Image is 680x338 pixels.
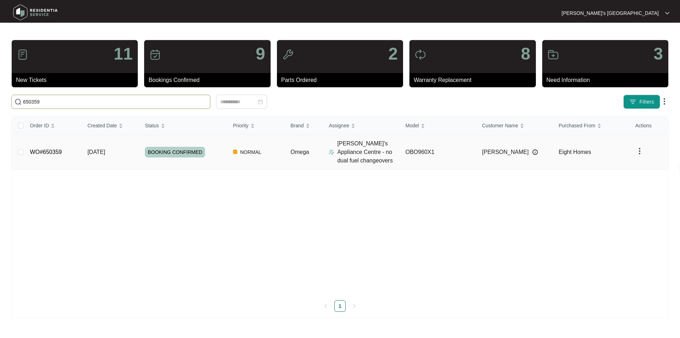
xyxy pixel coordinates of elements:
p: [PERSON_NAME]'s [GEOGRAPHIC_DATA] [562,10,659,17]
a: WO#650359 [30,149,62,155]
th: Model [400,116,476,135]
span: Eight Homes [559,149,591,155]
span: Purchased From [559,122,595,129]
p: Parts Ordered [281,76,403,84]
span: Omega [290,149,309,155]
p: 2 [388,45,398,62]
img: Info icon [532,149,538,155]
p: New Tickets [16,76,138,84]
span: [DATE] [87,149,105,155]
span: BOOKING CONFIRMED [145,147,205,157]
button: left [320,300,331,312]
span: NORMAL [237,148,264,156]
th: Actions [630,116,668,135]
img: icon [17,49,28,60]
img: dropdown arrow [660,97,669,106]
button: filter iconFilters [623,95,660,109]
th: Priority [227,116,285,135]
span: Customer Name [482,122,518,129]
th: Status [139,116,227,135]
span: Model [406,122,419,129]
li: 1 [334,300,346,312]
img: icon [149,49,161,60]
img: dropdown arrow [635,147,644,155]
span: Order ID [30,122,49,129]
p: 9 [256,45,265,62]
input: Search by Order Id, Assignee Name, Customer Name, Brand and Model [23,98,207,106]
th: Assignee [323,116,399,135]
td: OBO960X1 [400,135,476,170]
p: 3 [653,45,663,62]
p: Bookings Confirmed [148,76,270,84]
th: Brand [285,116,323,135]
span: Assignee [329,122,349,129]
span: [PERSON_NAME] [482,148,529,156]
li: Next Page [348,300,360,312]
th: Customer Name [476,116,553,135]
img: icon [282,49,294,60]
span: right [352,304,356,308]
li: Previous Page [320,300,331,312]
a: 1 [335,301,345,311]
span: Created Date [87,122,117,129]
img: icon [548,49,559,60]
th: Created Date [82,116,139,135]
img: search-icon [15,98,22,105]
button: right [348,300,360,312]
th: Order ID [24,116,82,135]
p: [PERSON_NAME]'s Appliance Centre - no dual fuel changeovers [337,139,399,165]
span: left [324,304,328,308]
img: icon [415,49,426,60]
img: Assigner Icon [329,149,334,155]
img: filter icon [629,98,636,105]
p: 11 [114,45,132,62]
span: Priority [233,122,249,129]
img: residentia service logo [11,2,60,23]
span: Status [145,122,159,129]
p: 8 [521,45,531,62]
th: Purchased From [553,116,629,135]
span: Filters [639,98,654,106]
p: Warranty Replacement [414,76,535,84]
img: dropdown arrow [665,11,669,15]
img: Vercel Logo [233,150,237,154]
span: Brand [290,122,304,129]
p: Need Information [546,76,668,84]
